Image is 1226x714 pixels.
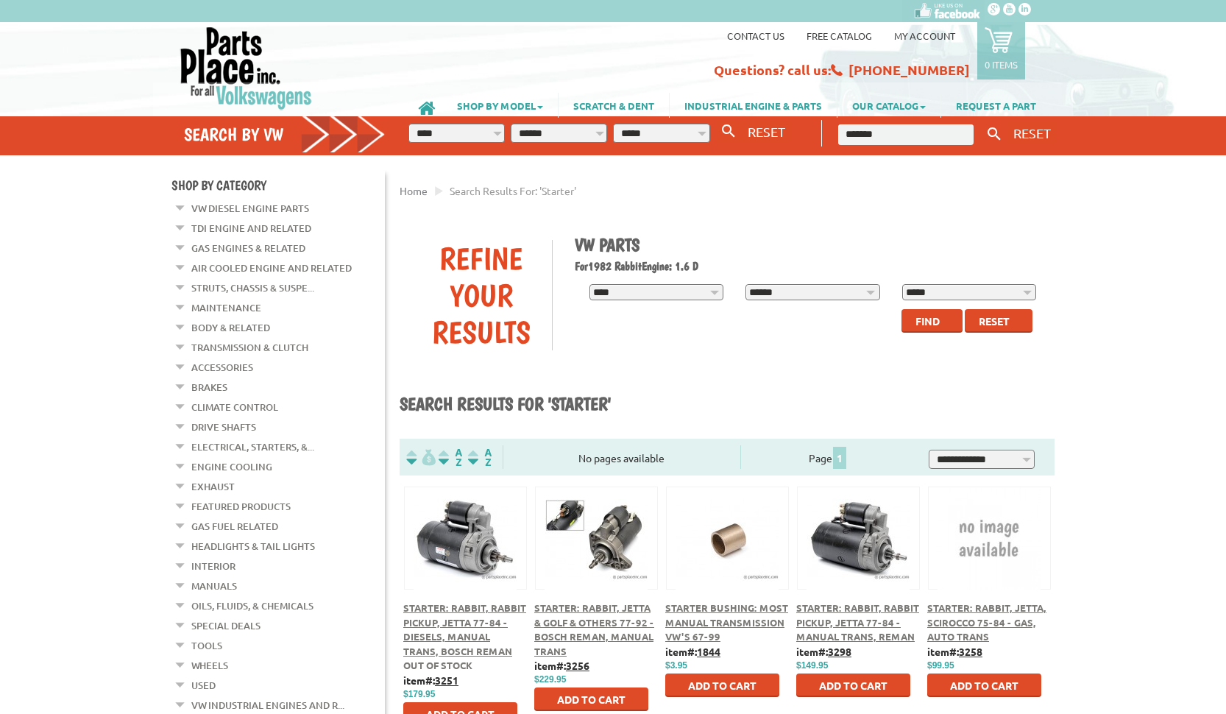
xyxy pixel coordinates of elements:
u: 1844 [697,645,720,658]
button: Find [901,309,963,333]
span: For [575,259,588,273]
b: item#: [403,674,458,687]
h4: Shop By Category [171,177,385,193]
div: Page [740,445,915,469]
img: Sort by Headline [436,449,465,466]
a: Used [191,676,216,695]
span: Engine: 1.6 D [642,259,698,273]
a: SCRATCH & DENT [559,93,669,118]
span: $3.95 [665,660,687,671]
a: Air Cooled Engine and Related [191,258,352,278]
a: Featured Products [191,497,291,516]
span: Find [915,314,940,328]
button: RESET [742,121,791,142]
a: Climate Control [191,397,278,417]
a: Body & Related [191,318,270,337]
p: 0 items [985,58,1018,71]
a: Headlights & Tail Lights [191,537,315,556]
button: Keyword Search [983,122,1005,146]
button: Add to Cart [927,674,1041,697]
a: Gas Engines & Related [191,238,305,258]
span: RESET [1013,125,1051,141]
span: Reset [979,314,1010,328]
h2: 1982 Rabbit [575,259,1044,273]
span: RESET [748,124,785,139]
a: Oils, Fluids, & Chemicals [191,596,313,615]
a: Starter: Rabbit, Rabbit Pickup, Jetta 77-84 - Manual Trans, Reman [796,601,919,643]
a: Contact us [727,29,784,42]
span: Search results for: 'starter' [450,184,576,197]
a: INDUSTRIAL ENGINE & PARTS [670,93,837,118]
a: Interior [191,556,235,576]
span: Add to Cart [950,679,1018,692]
span: 1 [833,447,846,469]
span: Out of stock [403,659,472,671]
span: Add to Cart [819,679,887,692]
button: Reset [965,309,1032,333]
div: No pages available [503,450,740,466]
b: item#: [534,659,589,672]
a: Accessories [191,358,253,377]
span: $149.95 [796,660,828,671]
img: Parts Place Inc! [179,26,313,110]
span: Add to Cart [688,679,756,692]
a: Maintenance [191,298,261,317]
span: Add to Cart [557,693,626,706]
h4: Search by VW [184,124,386,145]
a: Drive Shafts [191,417,256,436]
u: 3258 [959,645,982,658]
a: Special Deals [191,616,261,635]
u: 3256 [566,659,589,672]
a: Starter: Rabbit, Jetta & Golf & Others 77-92 - Bosch Reman, Manual Trans [534,601,654,657]
button: RESET [1007,122,1057,144]
b: item#: [927,645,982,658]
a: Electrical, Starters, &... [191,437,314,456]
u: 3251 [435,674,458,687]
a: Transmission & Clutch [191,338,308,357]
a: Struts, Chassis & Suspe... [191,278,314,297]
button: Add to Cart [796,674,910,697]
a: Free Catalog [807,29,872,42]
a: Brakes [191,378,227,397]
a: Starter: Rabbit, Jetta, Scirocco 75-84 - Gas, Auto Trans [927,601,1046,643]
h1: Search results for 'starter' [400,393,1055,417]
b: item#: [665,645,720,658]
a: Home [400,184,428,197]
button: Search By VW... [716,121,741,142]
u: 3298 [828,645,851,658]
a: TDI Engine and Related [191,219,311,238]
a: Wheels [191,656,228,675]
img: Sort by Sales Rank [465,449,495,466]
a: Engine Cooling [191,457,272,476]
a: 0 items [977,22,1025,79]
div: Refine Your Results [411,240,552,350]
button: Add to Cart [534,688,648,711]
a: Starter Bushing: Most Manual Transmission VW's 67-99 [665,601,788,643]
a: Gas Fuel Related [191,517,278,536]
b: item#: [796,645,851,658]
img: filterpricelow.svg [406,449,436,466]
a: My Account [894,29,955,42]
span: $229.95 [534,674,566,685]
a: Starter: Rabbit, Rabbit Pickup, Jetta 77-84 - Diesels, Manual Trans, Bosch Reman [403,601,526,657]
button: Add to Cart [665,674,779,697]
a: Tools [191,636,222,655]
span: $179.95 [403,689,435,699]
a: SHOP BY MODEL [442,93,558,118]
a: Exhaust [191,477,235,496]
h1: VW Parts [575,234,1044,255]
a: OUR CATALOG [837,93,940,118]
a: Manuals [191,576,237,595]
a: REQUEST A PART [941,93,1051,118]
a: VW Diesel Engine Parts [191,199,309,218]
span: $99.95 [927,660,954,671]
